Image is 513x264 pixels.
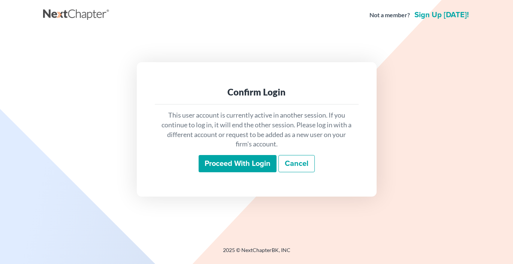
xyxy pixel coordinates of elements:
strong: Not a member? [369,11,410,19]
a: Sign up [DATE]! [413,11,470,19]
p: This user account is currently active in another session. If you continue to log in, it will end ... [161,110,353,149]
a: Cancel [278,155,315,172]
div: Confirm Login [161,86,353,98]
div: 2025 © NextChapterBK, INC [43,246,470,260]
input: Proceed with login [199,155,277,172]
